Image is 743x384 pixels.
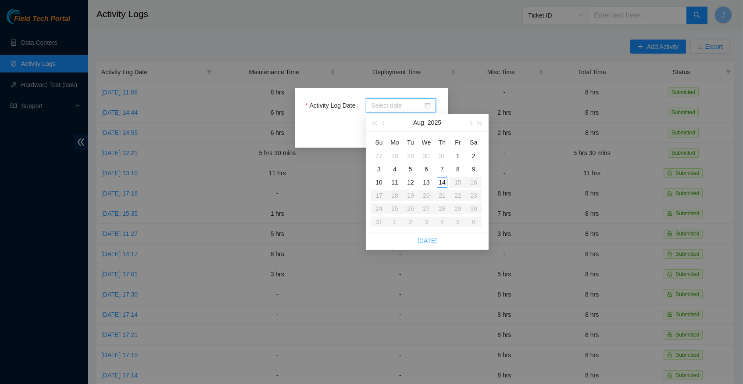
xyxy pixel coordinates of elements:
div: 2 [468,151,479,161]
a: [DATE] [418,237,437,244]
th: Su [371,135,387,149]
th: Mo [387,135,403,149]
div: 29 [405,151,416,161]
button: Aug [413,114,424,131]
div: 4 [389,164,400,174]
td: 2025-08-05 [403,163,418,176]
td: 2025-07-28 [387,149,403,163]
div: 11 [389,177,400,188]
label: Activity Log Date [305,98,361,112]
td: 2025-08-02 [466,149,482,163]
div: 5 [405,164,416,174]
td: 2025-08-10 [371,176,387,189]
td: 2025-08-07 [434,163,450,176]
td: 2025-08-04 [387,163,403,176]
td: 2025-07-27 [371,149,387,163]
div: 8 [453,164,463,174]
td: 2025-08-11 [387,176,403,189]
td: 2025-08-14 [434,176,450,189]
div: 27 [374,151,384,161]
div: 30 [421,151,432,161]
div: 12 [405,177,416,188]
div: 6 [421,164,432,174]
div: 9 [468,164,479,174]
td: 2025-08-09 [466,163,482,176]
div: 14 [437,177,447,188]
th: We [418,135,434,149]
div: 3 [374,164,384,174]
div: 31 [437,151,447,161]
td: 2025-08-12 [403,176,418,189]
div: 7 [437,164,447,174]
td: 2025-07-30 [418,149,434,163]
th: Fr [450,135,466,149]
th: Sa [466,135,482,149]
td: 2025-08-08 [450,163,466,176]
button: 2025 [428,114,441,131]
input: Activity Log Date [371,101,423,110]
div: 13 [421,177,432,188]
td: 2025-08-01 [450,149,466,163]
td: 2025-08-06 [418,163,434,176]
th: Tu [403,135,418,149]
td: 2025-07-31 [434,149,450,163]
th: Th [434,135,450,149]
td: 2025-08-03 [371,163,387,176]
div: 1 [453,151,463,161]
td: 2025-07-29 [403,149,418,163]
div: 28 [389,151,400,161]
td: 2025-08-13 [418,176,434,189]
div: 10 [374,177,384,188]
